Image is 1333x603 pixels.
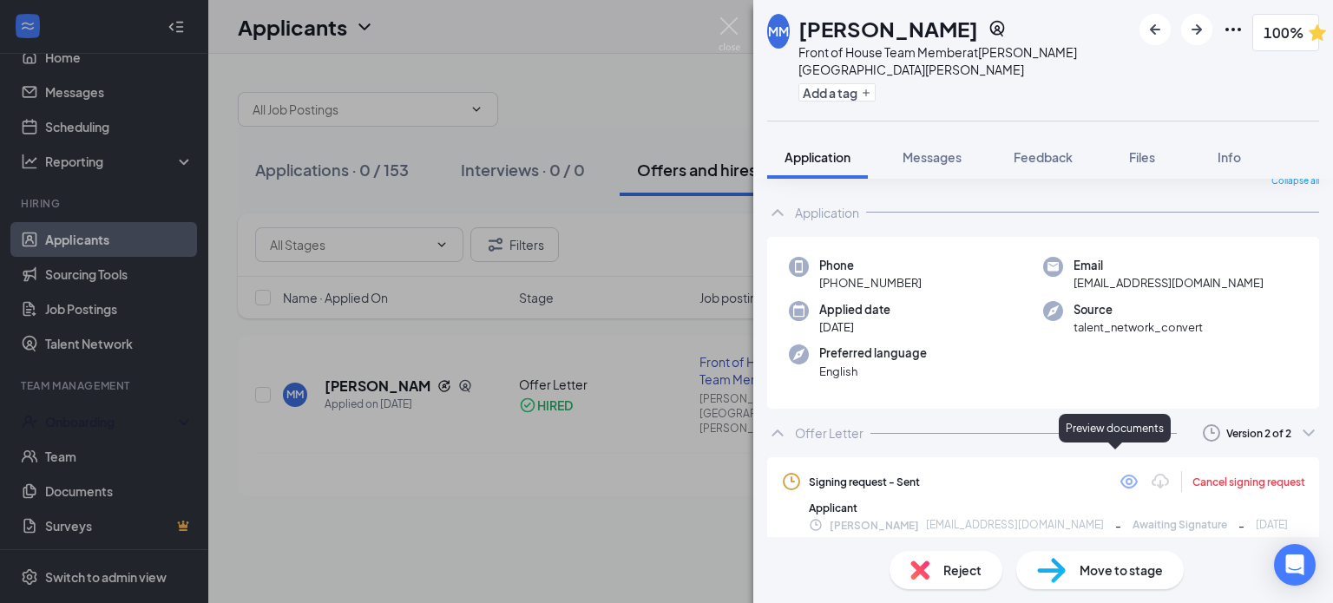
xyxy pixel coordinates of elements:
span: Reject [943,560,982,580]
div: Front of House Team Member at [PERSON_NAME][GEOGRAPHIC_DATA][PERSON_NAME] [798,43,1131,78]
span: 100% [1264,22,1303,43]
svg: Eye [1119,471,1139,492]
svg: ChevronUp [767,423,788,443]
span: Application [785,149,850,165]
span: [PERSON_NAME] [830,516,919,534]
span: Files [1129,149,1155,165]
svg: SourcingTools [988,20,1006,37]
button: ArrowLeftNew [1139,14,1171,45]
span: talent_network_convert [1074,318,1203,336]
div: Cancel signing request [1192,475,1305,489]
svg: Clock [809,518,823,532]
div: Preview documents [1059,414,1171,442]
span: Move to stage [1080,560,1163,580]
svg: Ellipses [1223,19,1244,40]
span: [PHONE_NUMBER] [819,274,922,292]
svg: Clock [781,471,802,492]
h1: [PERSON_NAME] [798,14,978,43]
span: - [1238,515,1244,534]
span: Awaiting Signature [1133,517,1227,534]
span: Applied date [819,301,890,318]
button: ArrowRight [1181,14,1212,45]
span: Info [1218,149,1241,165]
div: Offer Letter [795,424,863,442]
svg: Plus [861,88,871,98]
span: English [819,363,927,380]
span: Collapse all [1271,174,1319,188]
div: Open Intercom Messenger [1274,544,1316,586]
button: PlusAdd a tag [798,83,876,102]
span: Preferred language [819,344,927,362]
span: - [1115,515,1121,534]
span: [DATE] [1256,517,1288,534]
svg: Clock [1201,423,1222,443]
span: Phone [819,257,922,274]
svg: ChevronUp [767,202,788,223]
div: Version 2 of 2 [1226,426,1291,441]
span: Email [1074,257,1264,274]
span: Feedback [1014,149,1073,165]
svg: ArrowLeftNew [1145,19,1166,40]
svg: ArrowRight [1186,19,1207,40]
div: Applicant [809,501,1305,515]
span: [EMAIL_ADDRESS][DOMAIN_NAME] [1074,274,1264,292]
svg: ChevronDown [1298,423,1319,443]
span: [DATE] [819,318,890,336]
span: Messages [903,149,962,165]
span: [EMAIL_ADDRESS][DOMAIN_NAME] [926,517,1104,534]
div: MM [768,23,789,40]
svg: Download [1150,471,1171,492]
div: Application [795,204,859,221]
div: Signing request - Sent [809,475,920,489]
span: Source [1074,301,1203,318]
